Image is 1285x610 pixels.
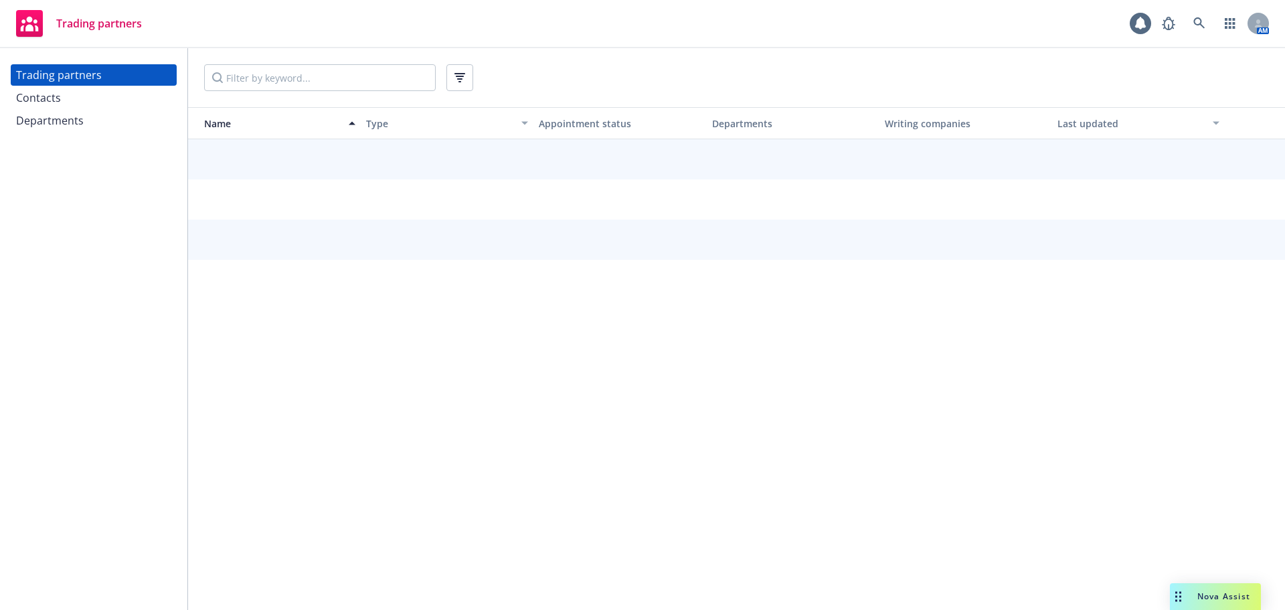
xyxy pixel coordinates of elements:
[16,64,102,86] div: Trading partners
[1186,10,1213,37] a: Search
[204,64,436,91] input: Filter by keyword...
[539,117,701,131] div: Appointment status
[11,64,177,86] a: Trading partners
[188,107,361,139] button: Name
[1197,591,1250,602] span: Nova Assist
[56,18,142,29] span: Trading partners
[1052,107,1225,139] button: Last updated
[1057,117,1205,131] div: Last updated
[1155,10,1182,37] a: Report a Bug
[533,107,706,139] button: Appointment status
[16,87,61,108] div: Contacts
[11,110,177,131] a: Departments
[1170,583,1187,610] div: Drag to move
[885,117,1047,131] div: Writing companies
[16,110,84,131] div: Departments
[712,117,874,131] div: Departments
[366,117,513,131] div: Type
[879,107,1052,139] button: Writing companies
[193,117,341,131] div: Name
[361,107,533,139] button: Type
[11,5,147,42] a: Trading partners
[11,87,177,108] a: Contacts
[1170,583,1261,610] button: Nova Assist
[707,107,879,139] button: Departments
[1217,10,1244,37] a: Switch app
